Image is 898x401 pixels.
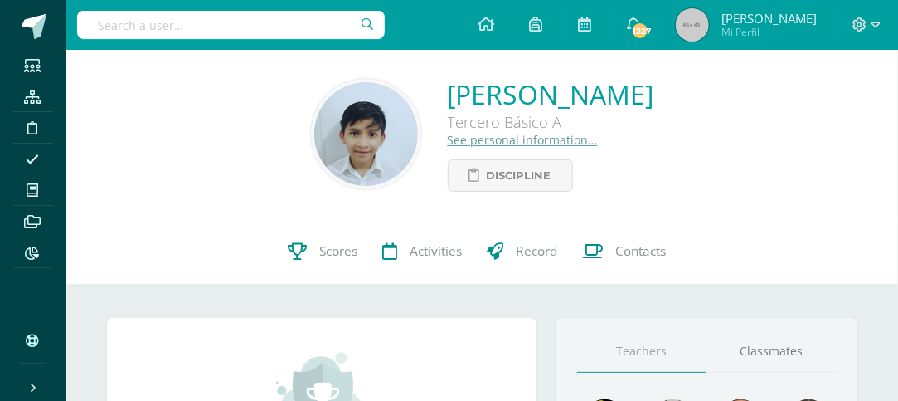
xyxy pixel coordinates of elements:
a: See personal information… [448,132,598,148]
span: [PERSON_NAME] [721,10,817,27]
input: Search a user… [77,11,385,39]
img: 590d8b1822aa970e9140e2f2d83fc95c.png [314,82,418,186]
a: Classmates [706,330,837,373]
img: 45x45 [676,8,709,42]
a: Teachers [577,330,707,373]
span: 1227 [631,22,649,40]
span: Mi Perfil [721,25,817,39]
a: Discipline [448,159,573,192]
span: Discipline [487,160,551,191]
span: Scores [320,242,358,260]
span: Record [517,242,558,260]
a: Record [475,218,570,285]
a: Scores [276,218,371,285]
span: Activities [410,242,463,260]
a: Activities [371,218,475,285]
a: Contacts [570,218,679,285]
a: [PERSON_NAME] [448,76,654,112]
div: Tercero Básico A [448,112,654,132]
span: Contacts [616,242,667,260]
